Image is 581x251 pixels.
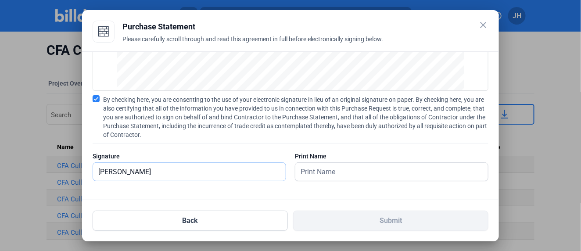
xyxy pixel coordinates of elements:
input: Signature [93,163,286,181]
button: Submit [293,211,488,231]
div: Please carefully scroll through and read this agreement in full before electronically signing below. [122,35,488,54]
mat-icon: close [478,20,488,30]
div: Purchase Statement [122,21,488,33]
span: By checking here, you are consenting to the use of your electronic signature in lieu of an origin... [103,95,488,139]
button: Back [93,211,288,231]
div: Print Name [295,152,488,161]
input: Print Name [295,163,478,181]
div: Signature [93,152,286,161]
